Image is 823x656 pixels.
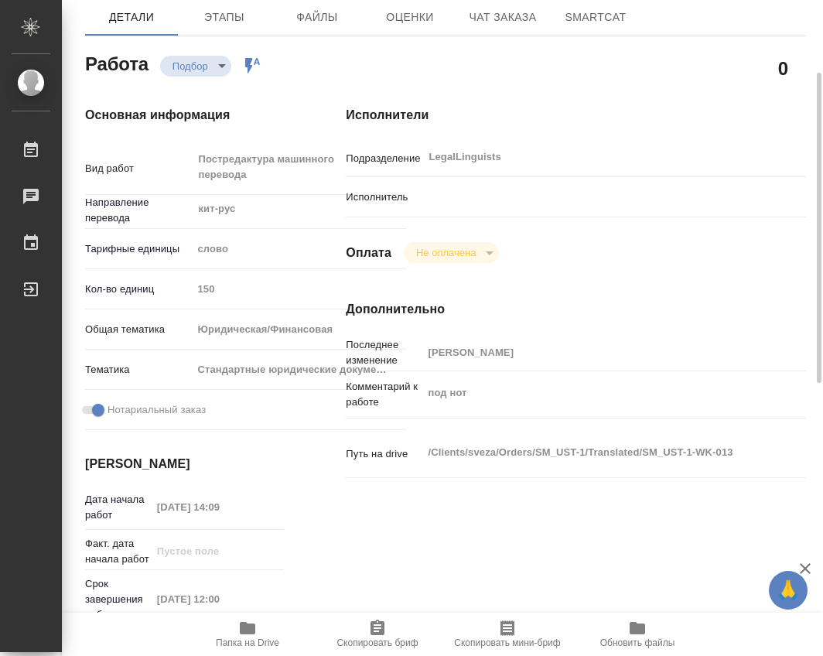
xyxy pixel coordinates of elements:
p: Путь на drive [346,446,422,462]
p: Факт. дата начала работ [85,536,152,567]
input: Пустое поле [152,540,285,562]
input: Пустое поле [192,278,406,300]
div: слово [192,236,406,262]
div: Стандартные юридические документы, договоры, уставы [192,357,406,383]
button: Скопировать мини-бриф [442,613,572,656]
button: Папка на Drive [183,613,312,656]
button: 🙏 [769,571,808,610]
p: Вид работ [85,161,192,176]
span: Обновить файлы [600,637,675,648]
span: SmartCat [558,8,633,27]
p: Общая тематика [85,322,192,337]
button: Обновить файлы [572,613,702,656]
p: Последнее изменение [346,337,422,368]
p: Дата начала работ [85,492,152,523]
span: Скопировать бриф [336,637,418,648]
span: Файлы [280,8,354,27]
p: Тематика [85,362,192,378]
p: Кол-во единиц [85,282,192,297]
div: Юридическая/Финансовая [192,316,406,343]
input: Пустое поле [152,588,285,610]
h4: [PERSON_NAME] [85,455,284,473]
p: Направление перевода [85,195,192,226]
textarea: под нот [422,380,767,406]
button: Скопировать бриф [312,613,442,656]
button: Не оплачена [411,246,480,259]
h4: Исполнители [346,106,806,125]
input: Пустое поле [152,496,285,518]
input: Пустое поле [422,341,767,364]
h4: Основная информация [85,106,284,125]
h2: Работа [85,49,149,77]
p: Тарифные единицы [85,241,192,257]
p: Комментарий к работе [346,379,422,410]
h4: Дополнительно [346,300,806,319]
button: Подбор [168,60,213,73]
span: Скопировать мини-бриф [454,637,560,648]
div: Подбор [160,56,231,77]
h2: 0 [778,55,788,81]
span: Детали [94,8,169,27]
span: Оценки [373,8,447,27]
p: Срок завершения работ [85,576,152,623]
span: Папка на Drive [216,637,279,648]
textarea: /Clients/sveza/Orders/SM_UST-1/Translated/SM_UST-1-WK-013 [422,439,767,466]
span: Этапы [187,8,261,27]
span: Чат заказа [466,8,540,27]
span: 🙏 [775,574,801,606]
div: Подбор [404,242,499,263]
span: Нотариальный заказ [108,402,206,418]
